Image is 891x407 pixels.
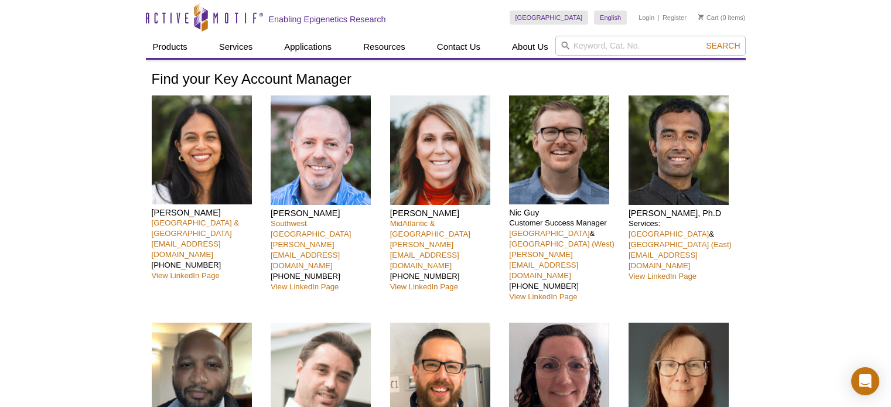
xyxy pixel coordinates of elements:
[277,36,339,58] a: Applications
[698,13,719,22] a: Cart
[271,218,381,292] p: [PHONE_NUMBER]
[509,240,615,248] a: [GEOGRAPHIC_DATA] (West)
[509,292,577,301] a: View LinkedIn Page
[390,240,459,270] a: [PERSON_NAME][EMAIL_ADDRESS][DOMAIN_NAME]
[629,251,698,270] a: [EMAIL_ADDRESS][DOMAIN_NAME]
[152,207,262,218] h4: [PERSON_NAME]
[271,219,351,238] a: Southwest [GEOGRAPHIC_DATA]
[505,36,555,58] a: About Us
[509,207,620,218] h4: Nic Guy
[702,40,743,51] button: Search
[698,11,746,25] li: (0 items)
[152,95,252,205] img: Nivanka Paranavitana headshot
[629,230,709,238] a: [GEOGRAPHIC_DATA]
[706,41,740,50] span: Search
[629,218,739,282] p: Services: &
[851,367,879,395] div: Open Intercom Messenger
[698,14,704,20] img: Your Cart
[629,95,729,205] img: Rwik Sen headshot
[390,282,458,291] a: View LinkedIn Page
[663,13,687,22] a: Register
[509,229,589,238] a: [GEOGRAPHIC_DATA]
[269,14,386,25] h2: Enabling Epigenetics Research
[658,11,660,25] li: |
[509,95,609,205] img: Nic Guy headshot
[152,71,740,88] h1: Find your Key Account Manager
[390,218,501,292] p: [PHONE_NUMBER]
[390,208,501,218] h4: [PERSON_NAME]
[629,208,739,218] h4: [PERSON_NAME], Ph.D
[271,208,381,218] h4: [PERSON_NAME]
[152,218,262,281] p: [PHONE_NUMBER]
[356,36,412,58] a: Resources
[594,11,627,25] a: English
[510,11,589,25] a: [GEOGRAPHIC_DATA]
[629,272,697,281] a: View LinkedIn Page
[509,218,620,302] p: Customer Success Manager & [PHONE_NUMBER]
[390,219,470,238] a: MidAtlantic & [GEOGRAPHIC_DATA]
[152,240,221,259] a: [EMAIL_ADDRESS][DOMAIN_NAME]
[271,240,340,270] a: [PERSON_NAME][EMAIL_ADDRESS][DOMAIN_NAME]
[271,282,339,291] a: View LinkedIn Page
[639,13,654,22] a: Login
[509,250,578,280] a: [PERSON_NAME][EMAIL_ADDRESS][DOMAIN_NAME]
[152,218,240,238] a: [GEOGRAPHIC_DATA] & [GEOGRAPHIC_DATA]
[555,36,746,56] input: Keyword, Cat. No.
[430,36,487,58] a: Contact Us
[390,95,490,205] img: Patrisha Femia headshot
[629,240,732,249] a: [GEOGRAPHIC_DATA] (East)
[271,95,371,205] img: Seth Rubin headshot
[152,271,220,280] a: View LinkedIn Page
[212,36,260,58] a: Services
[146,36,194,58] a: Products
